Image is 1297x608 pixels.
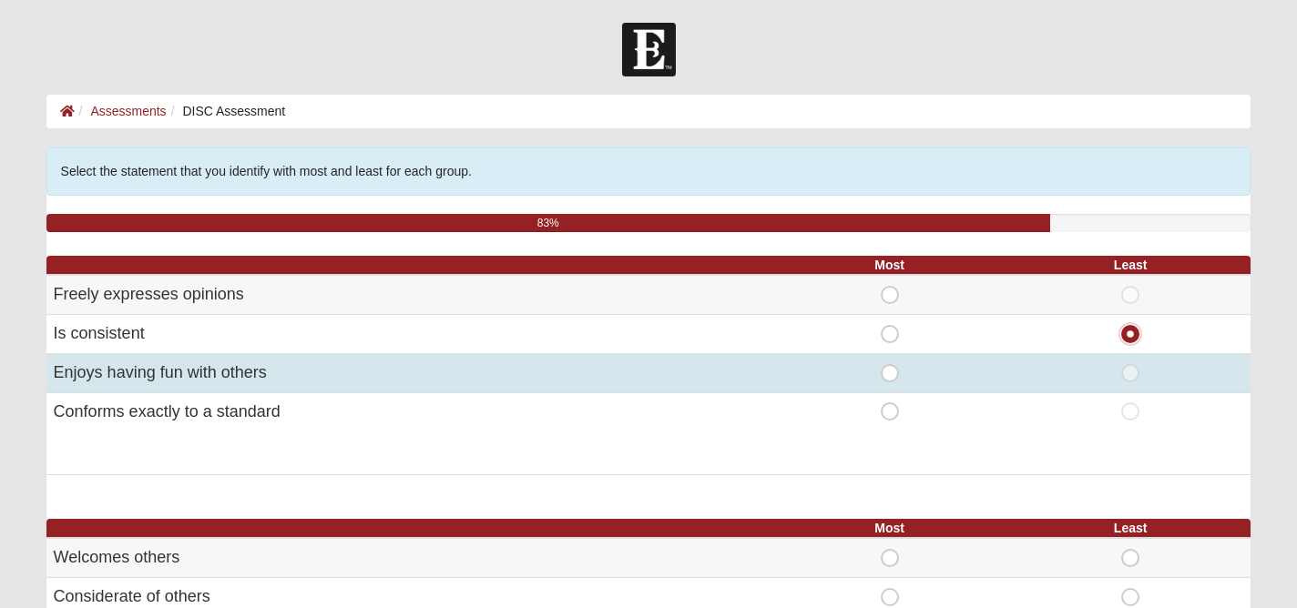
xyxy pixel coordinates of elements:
[167,102,286,121] li: DISC Assessment
[46,214,1050,232] div: 83%
[769,256,1010,275] th: Most
[1010,519,1251,538] th: Least
[769,519,1010,538] th: Most
[46,392,770,431] td: Conforms exactly to a standard
[46,315,770,354] td: Is consistent
[46,353,770,392] td: Enjoys having fun with others
[622,23,676,76] img: Church of Eleven22 Logo
[46,538,770,577] td: Welcomes others
[1010,256,1251,275] th: Least
[61,164,472,178] span: Select the statement that you identify with most and least for each group.
[46,275,770,314] td: Freely expresses opinions
[90,104,166,118] a: Assessments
